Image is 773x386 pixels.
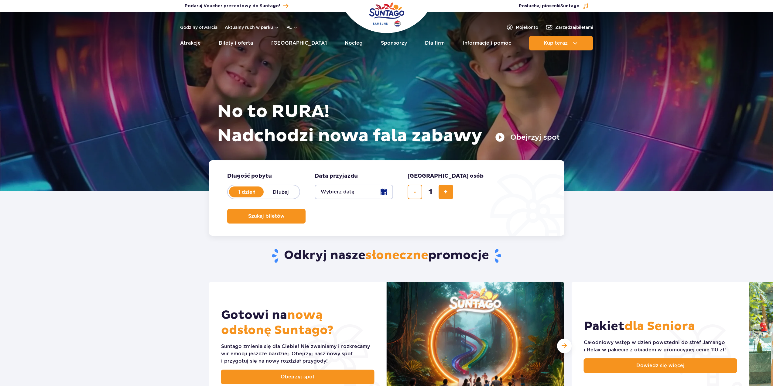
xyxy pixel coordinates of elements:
label: 1 dzień [230,186,264,198]
a: Informacje i pomoc [463,36,511,50]
span: Szukaj biletów [248,213,285,219]
a: Bilety i oferta [219,36,253,50]
span: Długość pobytu [227,173,272,180]
span: słoneczne [365,248,428,263]
button: Wybierz datę [315,185,393,199]
a: Dowiedz się więcej [584,358,737,373]
h1: No to RURA! Nadchodzi nowa fala zabawy [217,100,560,148]
h2: Odkryj nasze promocje [209,248,564,264]
button: Obejrzyj spot [495,132,560,142]
span: Data przyjazdu [315,173,358,180]
a: Godziny otwarcia [180,24,217,30]
button: Aktualny ruch w parku [225,25,279,30]
span: Moje konto [516,24,538,30]
a: Atrakcje [180,36,201,50]
label: Dłużej [264,186,298,198]
button: dodaj bilet [439,185,453,199]
span: Suntago [560,4,580,8]
input: liczba biletów [423,185,438,199]
h2: Pakiet [584,319,695,334]
span: Kup teraz [544,40,568,46]
span: Dowiedz się więcej [636,362,685,369]
a: Mojekonto [506,24,538,31]
h2: Gotowi na [221,308,375,338]
span: Posłuchaj piosenki [519,3,580,9]
span: Podaruj Voucher prezentowy do Suntago! [185,3,280,9]
div: Całodniowy wstęp w dzień powszedni do stref Jamango i Relax w pakiecie z obiadem w promocyjnej ce... [584,339,737,354]
a: Zarządzajbiletami [546,24,593,31]
a: Sponsorzy [381,36,407,50]
button: Posłuchaj piosenkiSuntago [519,3,589,9]
a: Nocleg [345,36,363,50]
span: [GEOGRAPHIC_DATA] osób [408,173,484,180]
span: nową odsłonę Suntago? [221,308,333,338]
span: Obejrzyj spot [281,373,315,381]
a: [GEOGRAPHIC_DATA] [271,36,327,50]
form: Planowanie wizyty w Park of Poland [209,160,564,236]
button: pl [286,24,298,30]
button: Szukaj biletów [227,209,306,224]
button: usuń bilet [408,185,422,199]
span: dla Seniora [624,319,695,334]
a: Obejrzyj spot [221,370,375,384]
span: Zarządzaj biletami [555,24,593,30]
a: Podaruj Voucher prezentowy do Suntago! [185,2,288,10]
div: Suntago zmienia się dla Ciebie! Nie zwalniamy i rozkręcamy wir emocji jeszcze bardziej. Obejrzyj ... [221,343,375,365]
button: Kup teraz [529,36,593,50]
div: Następny slajd [557,339,572,353]
a: Dla firm [425,36,445,50]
